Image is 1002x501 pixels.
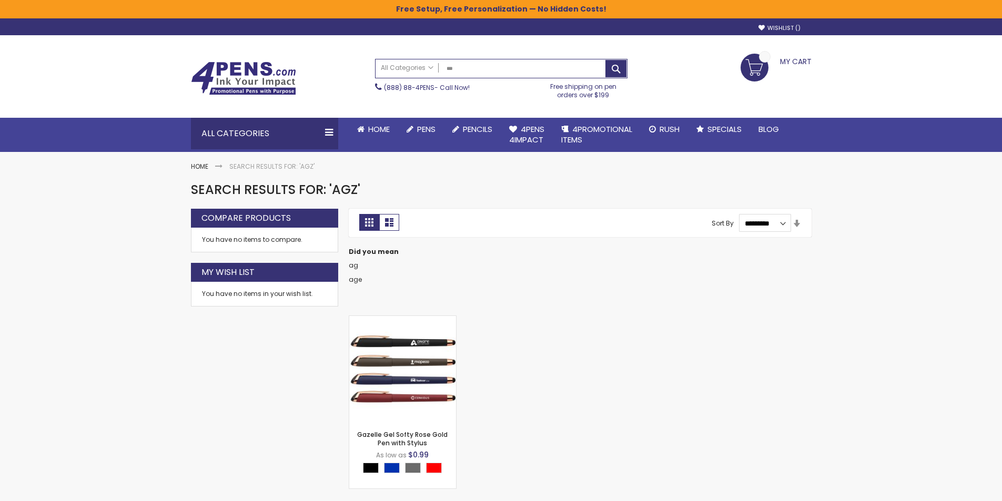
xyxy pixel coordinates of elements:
div: Red [426,463,442,473]
span: 4Pens 4impact [509,124,544,145]
span: Search results for: 'agz' [191,181,360,198]
img: Gazelle Gel Softy Rose Gold Pen with Stylus [349,316,456,423]
a: 4PROMOTIONALITEMS [553,118,641,152]
strong: Compare Products [201,212,291,224]
a: Rush [641,118,688,141]
a: age [349,275,362,284]
div: Grey [405,463,421,473]
span: As low as [376,451,407,459]
a: Pencils [444,118,501,141]
a: Specials [688,118,750,141]
span: Pens [417,124,436,135]
a: Blog [750,118,787,141]
strong: Grid [359,214,379,231]
span: Home [368,124,390,135]
a: Wishlist [758,24,801,32]
span: Specials [707,124,742,135]
label: Sort By [712,219,734,228]
span: - Call Now! [384,83,470,92]
dt: Did you mean [349,248,812,256]
a: ag [349,261,358,270]
a: Gazelle Gel Softy Rose Gold Pen with Stylus [349,315,456,324]
a: 4Pens4impact [501,118,553,152]
span: $0.99 [408,449,429,460]
a: (888) 88-4PENS [384,83,434,92]
strong: My Wish List [201,267,255,278]
span: All Categories [381,64,433,72]
div: Black [363,463,379,473]
span: Pencils [463,124,492,135]
span: 4PROMOTIONAL ITEMS [561,124,632,145]
span: Rush [660,124,680,135]
a: Home [349,118,398,141]
div: Blue [384,463,400,473]
a: Pens [398,118,444,141]
a: Gazelle Gel Softy Rose Gold Pen with Stylus [357,430,448,447]
div: You have no items to compare. [191,228,338,252]
a: All Categories [376,59,439,77]
a: Home [191,162,208,171]
img: 4Pens Custom Pens and Promotional Products [191,62,296,95]
div: Free shipping on pen orders over $199 [539,78,627,99]
strong: Search results for: 'agz' [229,162,315,171]
div: You have no items in your wish list. [202,290,327,298]
div: Select A Color [363,463,447,476]
span: Blog [758,124,779,135]
div: All Categories [191,118,338,149]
